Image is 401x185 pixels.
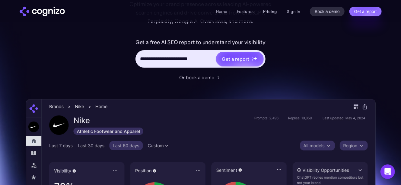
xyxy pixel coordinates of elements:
form: Hero URL Input Form [135,37,266,71]
a: Book a demo [310,7,345,16]
a: Pricing [263,9,277,14]
a: Or book a demo [180,74,222,81]
img: star [253,57,257,60]
label: Get a free AI SEO report to understand your visibility [135,37,266,47]
img: star [252,59,254,61]
div: Get a report [222,55,249,63]
img: cognizo logo [20,7,65,16]
div: Open Intercom Messenger [380,164,395,179]
a: Home [216,9,227,14]
a: Features [237,9,253,14]
a: Sign in [287,8,300,15]
a: Get a report [349,7,382,16]
a: Get a reportstarstarstar [215,51,264,67]
a: home [20,7,65,16]
div: Or book a demo [180,74,215,81]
